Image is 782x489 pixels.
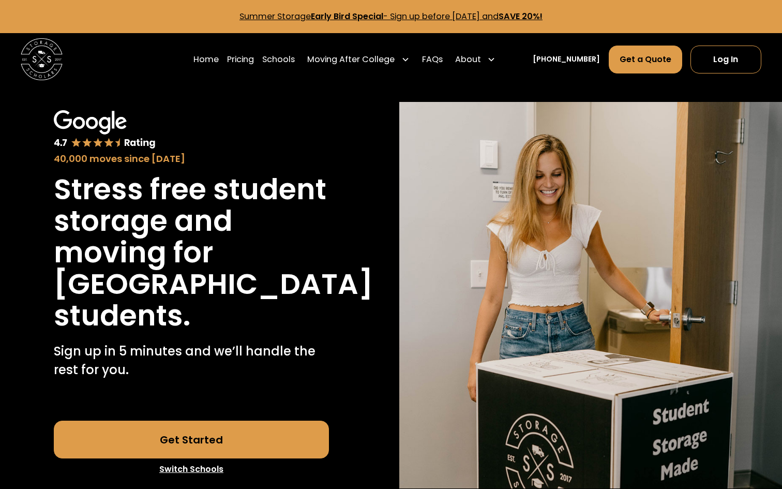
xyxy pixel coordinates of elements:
[455,53,481,66] div: About
[54,110,156,149] img: Google 4.7 star rating
[54,342,329,379] p: Sign up in 5 minutes and we’ll handle the rest for you.
[311,10,383,22] strong: Early Bird Special
[227,45,254,74] a: Pricing
[422,45,443,74] a: FAQs
[239,10,543,22] a: Summer StorageEarly Bird Special- Sign up before [DATE] andSAVE 20%!
[399,102,782,488] img: Storage Scholars will have everything waiting for you in your room when you arrive to campus.
[21,38,63,80] img: Storage Scholars main logo
[54,152,329,166] div: 40,000 moves since [DATE]
[307,53,395,66] div: Moving After College
[451,45,500,74] div: About
[193,45,219,74] a: Home
[533,54,600,65] a: [PHONE_NUMBER]
[303,45,413,74] div: Moving After College
[54,269,373,300] h1: [GEOGRAPHIC_DATA]
[690,46,761,73] a: Log In
[262,45,295,74] a: Schools
[609,46,682,73] a: Get a Quote
[54,174,329,269] h1: Stress free student storage and moving for
[54,421,329,458] a: Get Started
[499,10,543,22] strong: SAVE 20%!
[54,300,190,332] h1: students.
[54,458,329,480] a: Switch Schools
